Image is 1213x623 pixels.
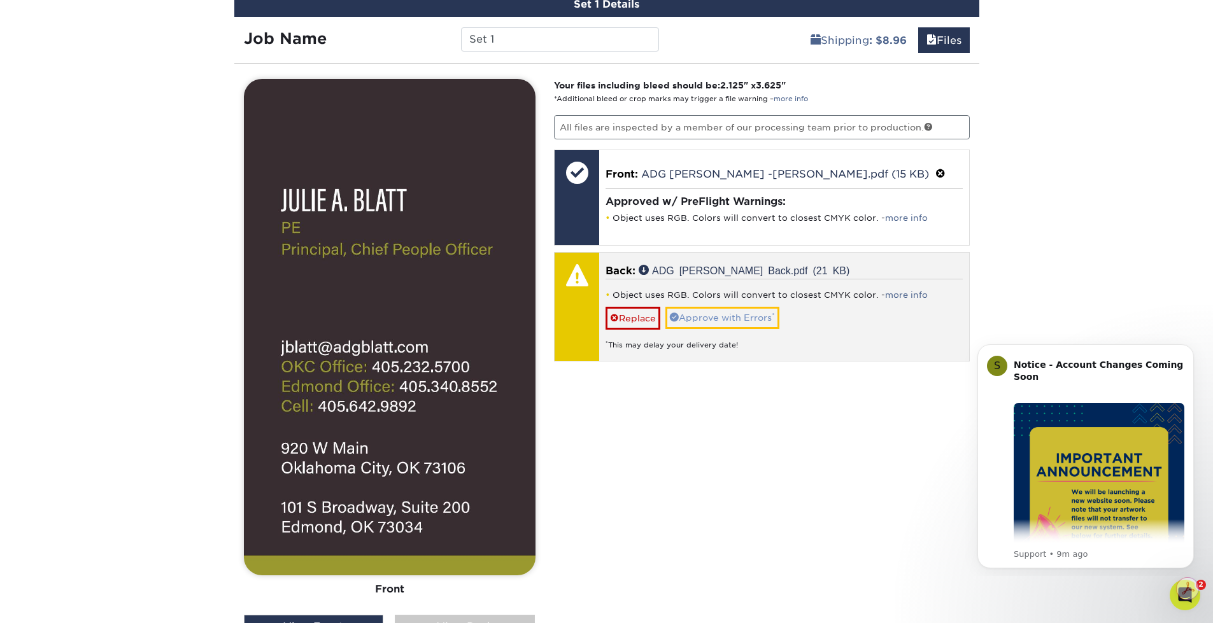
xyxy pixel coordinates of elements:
[885,290,928,300] a: more info
[606,330,963,351] div: This may delay your delivery date!
[606,307,660,329] a: Replace
[554,80,786,90] strong: Your files including bleed should be: " x "
[244,29,327,48] strong: Job Name
[926,34,937,46] span: files
[918,27,970,53] a: Files
[554,95,808,103] small: *Additional bleed or crop marks may trigger a file warning –
[606,195,963,207] h4: Approved w/ PreFlight Warnings:
[665,307,779,328] a: Approve with Errors*
[641,168,929,180] a: ADG [PERSON_NAME] -[PERSON_NAME].pdf (15 KB)
[606,213,963,223] li: Object uses RGB. Colors will convert to closest CMYK color. -
[958,333,1213,576] iframe: Intercom notifications message
[869,34,907,46] b: : $8.96
[756,80,781,90] span: 3.625
[639,265,849,275] a: ADG [PERSON_NAME] Back.pdf (21 KB)
[720,80,744,90] span: 2.125
[606,290,963,300] li: Object uses RGB. Colors will convert to closest CMYK color. -
[885,213,928,223] a: more info
[774,95,808,103] a: more info
[811,34,821,46] span: shipping
[244,575,536,603] div: Front
[606,265,635,277] span: Back:
[554,115,970,139] p: All files are inspected by a member of our processing team prior to production.
[802,27,915,53] a: Shipping: $8.96
[1170,580,1200,610] iframe: Intercom live chat
[461,27,659,52] input: Enter a job name
[606,168,638,180] span: Front:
